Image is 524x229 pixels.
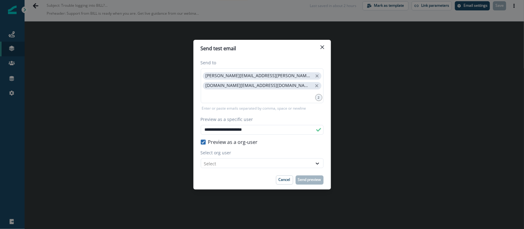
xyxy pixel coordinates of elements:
p: [PERSON_NAME][EMAIL_ADDRESS][PERSON_NAME][DOMAIN_NAME] [206,73,312,78]
label: Send to [201,59,320,66]
button: Send preview [296,175,324,185]
p: [DOMAIN_NAME][EMAIL_ADDRESS][DOMAIN_NAME] [206,83,312,88]
label: Select org user [201,149,320,156]
p: Send test email [201,45,236,52]
label: Preview as a specific user [201,116,320,122]
button: Cancel [276,175,293,185]
p: Send preview [298,178,321,182]
p: Cancel [279,178,290,182]
p: Enter or paste emails separated by comma, space or newline [201,106,308,111]
button: Close [317,42,327,52]
button: close [314,83,320,89]
button: close [314,73,320,79]
div: 2 [315,94,322,101]
span: Preview as a org-user [208,138,258,146]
